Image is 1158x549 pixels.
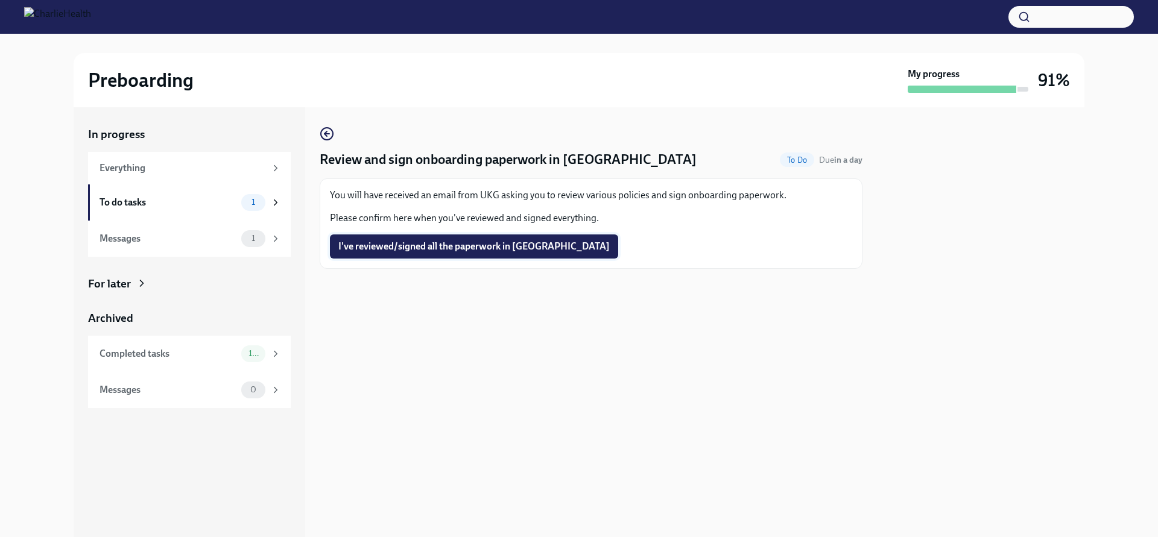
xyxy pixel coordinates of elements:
[244,234,262,243] span: 1
[330,212,852,225] p: Please confirm here when you've reviewed and signed everything.
[100,196,236,209] div: To do tasks
[88,336,291,372] a: Completed tasks10
[88,152,291,184] a: Everything
[241,349,265,358] span: 10
[819,154,862,166] span: August 14th, 2025 07:00
[100,347,236,360] div: Completed tasks
[100,232,236,245] div: Messages
[88,184,291,221] a: To do tasks1
[819,155,862,165] span: Due
[100,162,265,175] div: Everything
[244,198,262,207] span: 1
[24,7,91,27] img: CharlieHealth
[88,310,291,326] a: Archived
[330,189,852,202] p: You will have received an email from UKG asking you to review various policies and sign onboardin...
[338,240,610,253] span: I've reviewed/signed all the paperwork in [GEOGRAPHIC_DATA]
[780,155,814,165] span: To Do
[834,155,862,165] strong: in a day
[330,234,618,259] button: I've reviewed/signed all the paperwork in [GEOGRAPHIC_DATA]
[320,151,697,169] h4: Review and sign onboarding paperwork in [GEOGRAPHIC_DATA]
[88,276,131,292] div: For later
[88,372,291,408] a: Messages0
[908,67,960,81] strong: My progress
[100,383,236,397] div: Messages
[88,276,291,292] a: For later
[1038,69,1070,91] h3: 91%
[88,68,194,92] h2: Preboarding
[88,221,291,257] a: Messages1
[243,385,264,394] span: 0
[88,127,291,142] a: In progress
